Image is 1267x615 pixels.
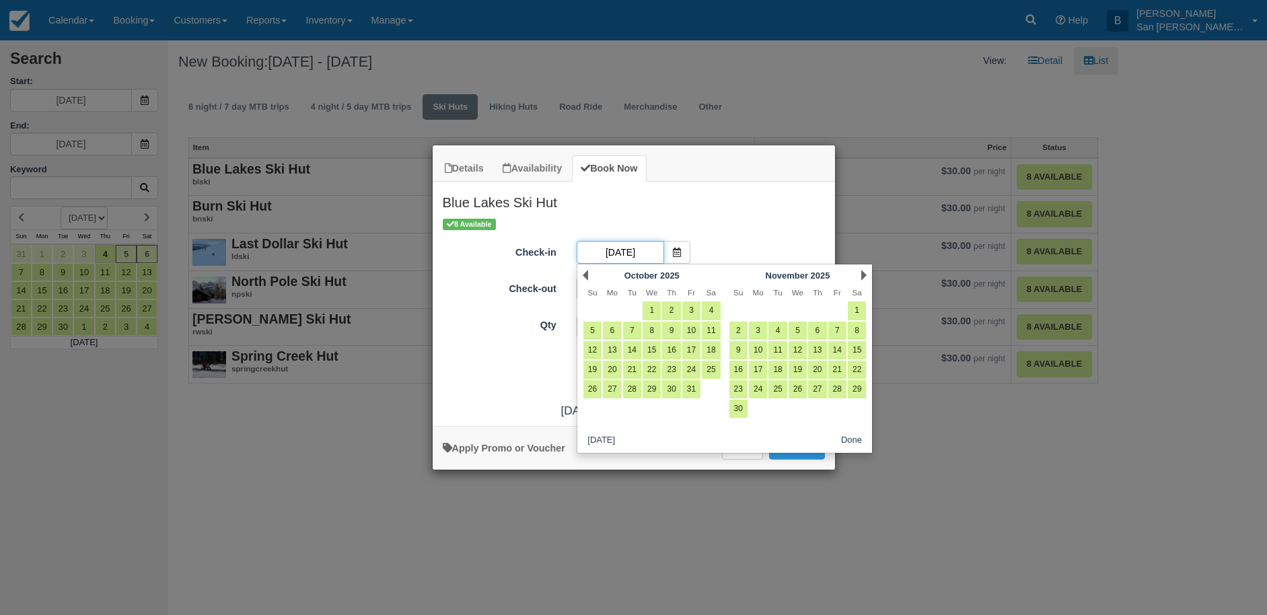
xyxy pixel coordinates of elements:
[433,402,835,419] div: :
[808,341,826,359] a: 13
[662,341,680,359] a: 16
[433,241,567,260] label: Check-in
[848,322,866,340] a: 8
[662,322,680,340] a: 9
[828,361,846,379] a: 21
[643,361,661,379] a: 22
[768,361,787,379] a: 18
[643,380,661,398] a: 29
[729,341,748,359] a: 9
[682,361,700,379] a: 24
[682,322,700,340] a: 10
[828,341,846,359] a: 14
[643,341,661,359] a: 15
[583,341,602,359] a: 12
[836,432,867,449] button: Done
[766,270,808,281] span: November
[702,341,720,359] a: 18
[749,341,767,359] a: 10
[433,314,567,332] label: Qty
[729,361,748,379] a: 16
[623,380,641,398] a: 28
[834,288,841,297] span: Friday
[494,155,571,182] a: Availability
[572,155,646,182] a: Book Now
[861,270,867,281] a: Next
[789,361,807,379] a: 19
[583,322,602,340] a: 5
[436,155,493,182] a: Details
[628,288,637,297] span: Tuesday
[808,380,826,398] a: 27
[808,361,826,379] a: 20
[662,361,680,379] a: 23
[773,288,782,297] span: Tuesday
[729,380,748,398] a: 23
[702,322,720,340] a: 11
[583,432,620,449] button: [DATE]
[583,270,588,281] a: Prev
[433,277,567,296] label: Check-out
[848,380,866,398] a: 29
[792,288,803,297] span: Wednesday
[768,341,787,359] a: 11
[768,380,787,398] a: 25
[682,341,700,359] a: 17
[682,380,700,398] a: 31
[768,322,787,340] a: 4
[643,301,661,320] a: 1
[623,341,641,359] a: 14
[643,322,661,340] a: 8
[433,182,835,217] h2: Blue Lakes Ski Hut
[623,322,641,340] a: 7
[789,341,807,359] a: 12
[603,322,621,340] a: 6
[789,380,807,398] a: 26
[607,288,618,297] span: Monday
[729,400,748,418] a: 30
[433,182,835,419] div: Item Modal
[682,301,700,320] a: 3
[443,219,496,230] span: 8 Available
[828,380,846,398] a: 28
[583,380,602,398] a: 26
[828,322,846,340] a: 7
[583,361,602,379] a: 19
[623,361,641,379] a: 21
[667,288,676,297] span: Thursday
[702,361,720,379] a: 25
[443,443,565,454] a: Apply Voucher
[789,322,807,340] a: 5
[853,288,862,297] span: Saturday
[707,288,716,297] span: Saturday
[749,380,767,398] a: 24
[603,361,621,379] a: 20
[603,380,621,398] a: 27
[749,322,767,340] a: 3
[587,288,597,297] span: Sunday
[848,301,866,320] a: 1
[603,341,621,359] a: 13
[688,288,695,297] span: Friday
[662,301,680,320] a: 2
[624,270,658,281] span: October
[702,301,720,320] a: 4
[813,288,822,297] span: Thursday
[749,361,767,379] a: 17
[848,341,866,359] a: 15
[662,380,680,398] a: 30
[808,322,826,340] a: 6
[561,404,645,417] span: [DATE] - [DATE]
[646,288,657,297] span: Wednesday
[811,270,830,281] span: 2025
[733,288,743,297] span: Sunday
[660,270,680,281] span: 2025
[753,288,764,297] span: Monday
[848,361,866,379] a: 22
[729,322,748,340] a: 2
